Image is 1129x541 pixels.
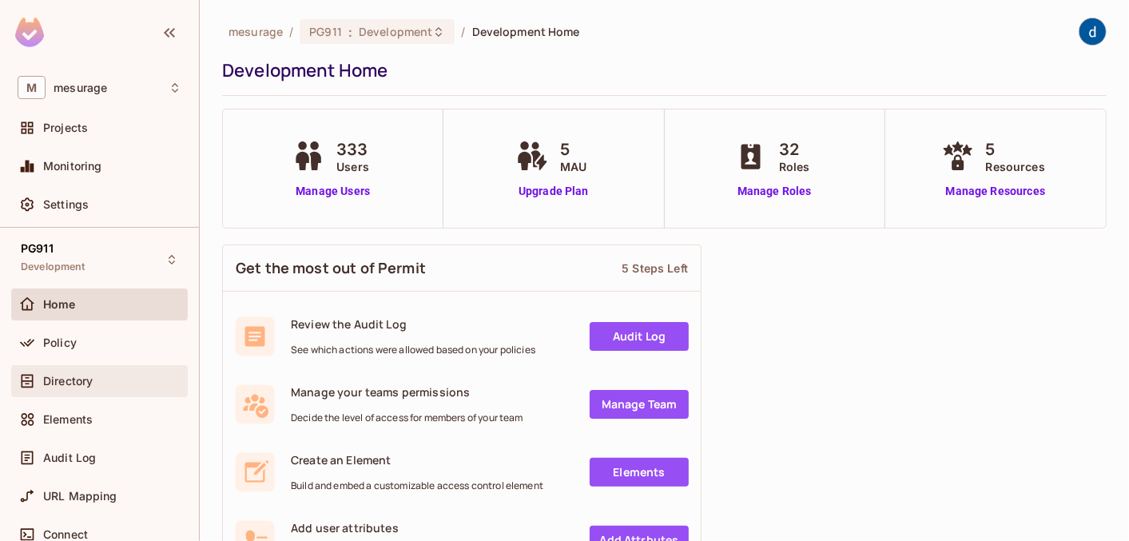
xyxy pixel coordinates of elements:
[779,158,810,175] span: Roles
[18,76,46,99] span: M
[590,322,689,351] a: Audit Log
[291,384,523,400] span: Manage your teams permissions
[21,242,54,255] span: PG911
[289,24,293,39] li: /
[291,479,543,492] span: Build and embed a customizable access control element
[43,160,102,173] span: Monitoring
[43,336,77,349] span: Policy
[348,26,353,38] span: :
[359,24,432,39] span: Development
[43,121,88,134] span: Projects
[43,528,88,541] span: Connect
[472,24,580,39] span: Development Home
[291,520,537,535] span: Add user attributes
[291,344,535,356] span: See which actions were allowed based on your policies
[43,413,93,426] span: Elements
[236,258,426,278] span: Get the most out of Permit
[1079,18,1106,45] img: dev 911gcl
[309,24,342,39] span: PG911
[288,183,377,200] a: Manage Users
[938,183,1053,200] a: Manage Resources
[43,198,89,211] span: Settings
[336,137,369,161] span: 333
[986,158,1045,175] span: Resources
[15,18,44,47] img: SReyMgAAAABJRU5ErkJggg==
[779,137,810,161] span: 32
[590,390,689,419] a: Manage Team
[590,458,689,487] a: Elements
[461,24,465,39] li: /
[560,158,586,175] span: MAU
[291,452,543,467] span: Create an Element
[986,137,1045,161] span: 5
[291,412,523,424] span: Decide the level of access for members of your team
[336,158,369,175] span: Users
[622,261,688,276] div: 5 Steps Left
[21,261,85,273] span: Development
[512,183,594,200] a: Upgrade Plan
[222,58,1099,82] div: Development Home
[291,316,535,332] span: Review the Audit Log
[43,490,117,503] span: URL Mapping
[43,298,76,311] span: Home
[43,375,93,388] span: Directory
[560,137,586,161] span: 5
[731,183,818,200] a: Manage Roles
[54,82,107,94] span: Workspace: mesurage
[43,451,96,464] span: Audit Log
[229,24,283,39] span: the active workspace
